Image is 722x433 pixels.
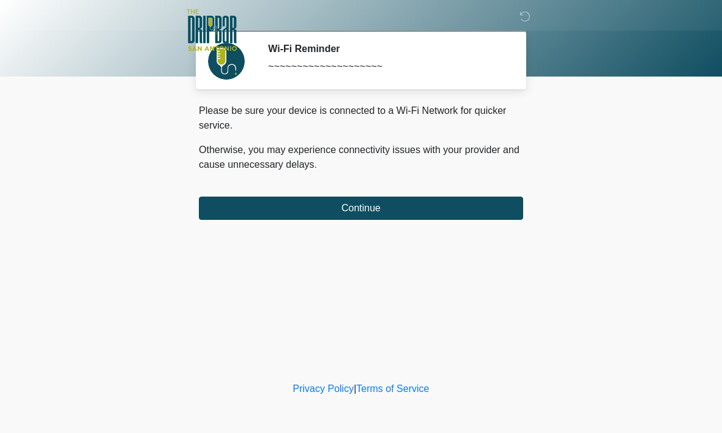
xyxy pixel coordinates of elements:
[268,59,505,74] div: ~~~~~~~~~~~~~~~~~~~~
[208,43,245,80] img: Agent Avatar
[199,197,523,220] button: Continue
[199,143,523,172] p: Otherwise, you may experience connectivity issues with your provider and cause unnecessary delays
[187,9,237,52] img: The DRIPBaR - San Antonio Fossil Creek Logo
[314,159,317,170] span: .
[199,104,523,133] p: Please be sure your device is connected to a Wi-Fi Network for quicker service.
[354,383,356,394] a: |
[293,383,354,394] a: Privacy Policy
[356,383,429,394] a: Terms of Service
